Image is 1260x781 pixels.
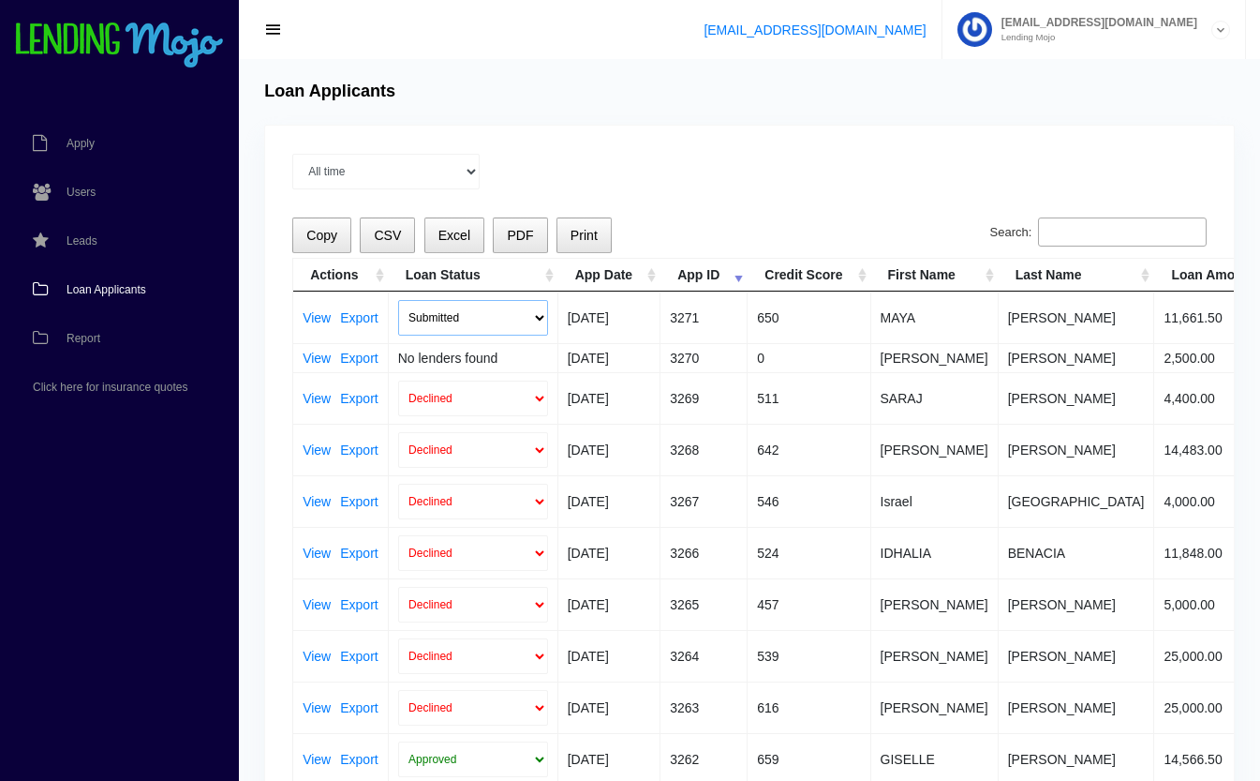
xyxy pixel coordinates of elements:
[340,443,378,457] a: Export
[660,343,748,372] td: 3270
[992,17,1197,28] span: [EMAIL_ADDRESS][DOMAIN_NAME]
[558,527,660,578] td: [DATE]
[660,424,748,475] td: 3268
[340,598,378,611] a: Export
[871,259,999,292] th: First Name: activate to sort column ascending
[660,630,748,682] td: 3264
[558,475,660,527] td: [DATE]
[303,701,331,714] a: View
[303,598,331,611] a: View
[264,82,395,102] h4: Loan Applicants
[871,372,999,424] td: SARAJ
[992,33,1197,42] small: Lending Mojo
[340,650,378,663] a: Export
[999,578,1155,630] td: [PERSON_NAME]
[303,352,331,365] a: View
[438,228,470,243] span: Excel
[340,753,378,766] a: Export
[340,352,378,365] a: Export
[748,578,870,630] td: 457
[67,187,96,198] span: Users
[558,578,660,630] td: [DATE]
[340,495,378,508] a: Export
[660,527,748,578] td: 3266
[999,292,1155,343] td: [PERSON_NAME]
[558,682,660,733] td: [DATE]
[558,424,660,475] td: [DATE]
[306,228,337,243] span: Copy
[424,218,485,254] button: Excel
[558,343,660,372] td: [DATE]
[571,228,598,243] span: Print
[33,382,187,393] span: Click here for insurance quotes
[748,343,870,372] td: 0
[871,578,999,630] td: [PERSON_NAME]
[493,218,547,254] button: PDF
[660,578,748,630] td: 3265
[303,443,331,457] a: View
[748,424,870,475] td: 642
[303,650,331,663] a: View
[660,475,748,527] td: 3267
[556,218,612,254] button: Print
[303,311,331,324] a: View
[748,292,870,343] td: 650
[748,259,870,292] th: Credit Score: activate to sort column ascending
[303,392,331,405] a: View
[748,527,870,578] td: 524
[871,682,999,733] td: [PERSON_NAME]
[871,424,999,475] td: [PERSON_NAME]
[340,701,378,714] a: Export
[303,547,331,560] a: View
[871,527,999,578] td: IDHALIA
[67,235,97,247] span: Leads
[999,527,1155,578] td: BENACIA
[999,682,1155,733] td: [PERSON_NAME]
[1038,218,1207,248] input: Search:
[660,372,748,424] td: 3269
[748,682,870,733] td: 616
[360,218,415,254] button: CSV
[303,753,331,766] a: View
[871,630,999,682] td: [PERSON_NAME]
[67,333,100,344] span: Report
[303,495,331,508] a: View
[507,228,533,243] span: PDF
[293,259,389,292] th: Actions: activate to sort column ascending
[748,475,870,527] td: 546
[558,630,660,682] td: [DATE]
[389,259,558,292] th: Loan Status: activate to sort column ascending
[957,12,992,47] img: Profile image
[990,218,1207,248] label: Search:
[389,343,558,372] td: No lenders found
[340,547,378,560] a: Export
[999,475,1155,527] td: [GEOGRAPHIC_DATA]
[660,259,748,292] th: App ID: activate to sort column ascending
[67,284,146,295] span: Loan Applicants
[660,682,748,733] td: 3263
[999,259,1155,292] th: Last Name: activate to sort column ascending
[999,630,1155,682] td: [PERSON_NAME]
[292,218,351,254] button: Copy
[340,392,378,405] a: Export
[748,372,870,424] td: 511
[999,372,1155,424] td: [PERSON_NAME]
[871,475,999,527] td: Israel
[871,343,999,372] td: [PERSON_NAME]
[558,372,660,424] td: [DATE]
[748,630,870,682] td: 539
[340,311,378,324] a: Export
[660,292,748,343] td: 3271
[871,292,999,343] td: MAYA
[558,259,660,292] th: App Date: activate to sort column ascending
[67,138,95,149] span: Apply
[999,343,1155,372] td: [PERSON_NAME]
[14,23,225,69] img: logo-small.png
[374,228,401,243] span: CSV
[999,424,1155,475] td: [PERSON_NAME]
[558,292,660,343] td: [DATE]
[704,23,926,38] a: [EMAIL_ADDRESS][DOMAIN_NAME]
